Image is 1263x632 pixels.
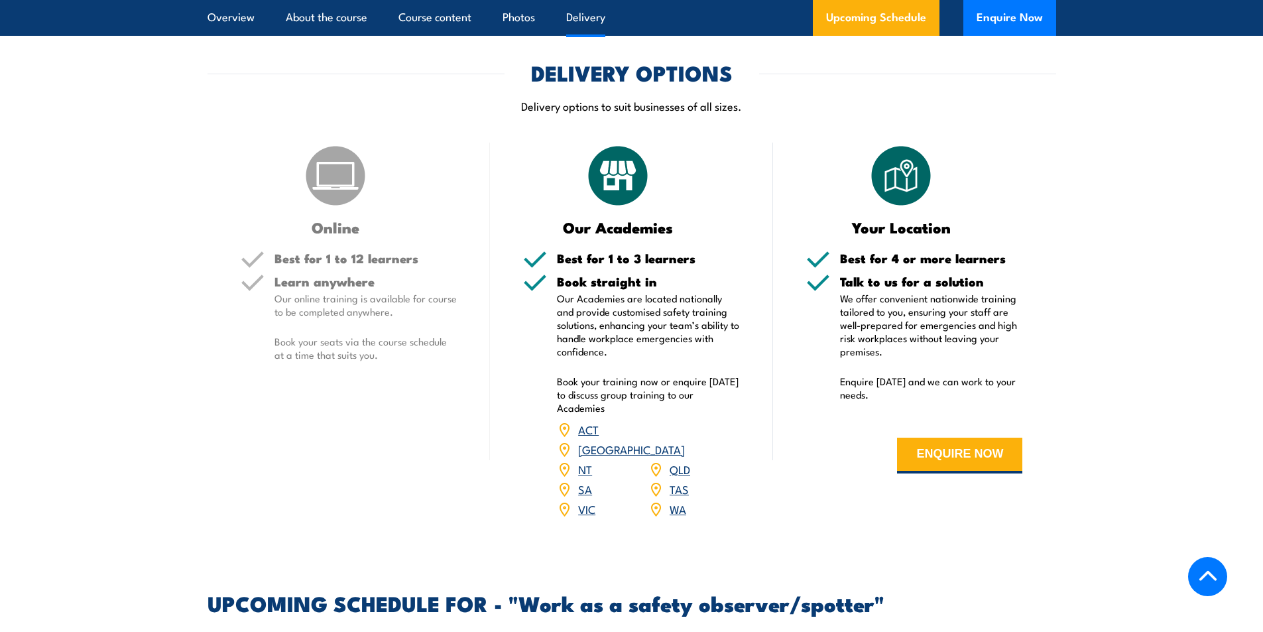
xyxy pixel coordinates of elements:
h5: Book straight in [557,275,740,288]
a: [GEOGRAPHIC_DATA] [578,441,685,457]
a: VIC [578,501,595,517]
h5: Best for 1 to 3 learners [557,252,740,265]
a: WA [670,501,686,517]
h5: Learn anywhere [274,275,457,288]
h5: Best for 1 to 12 learners [274,252,457,265]
h3: Online [241,220,431,235]
h5: Talk to us for a solution [840,275,1023,288]
p: We offer convenient nationwide training tailored to you, ensuring your staff are well-prepared fo... [840,292,1023,358]
a: SA [578,481,592,497]
h2: UPCOMING SCHEDULE FOR - "Work as a safety observer/spotter" [208,594,1056,612]
h5: Best for 4 or more learners [840,252,1023,265]
p: Book your seats via the course schedule at a time that suits you. [274,335,457,361]
h3: Our Academies [523,220,713,235]
a: QLD [670,461,690,477]
p: Our online training is available for course to be completed anywhere. [274,292,457,318]
a: TAS [670,481,689,497]
p: Enquire [DATE] and we can work to your needs. [840,375,1023,401]
button: ENQUIRE NOW [897,438,1022,474]
p: Our Academies are located nationally and provide customised safety training solutions, enhancing ... [557,292,740,358]
p: Book your training now or enquire [DATE] to discuss group training to our Academies [557,375,740,414]
a: ACT [578,421,599,437]
h2: DELIVERY OPTIONS [531,63,733,82]
a: NT [578,461,592,477]
p: Delivery options to suit businesses of all sizes. [208,98,1056,113]
h3: Your Location [806,220,996,235]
